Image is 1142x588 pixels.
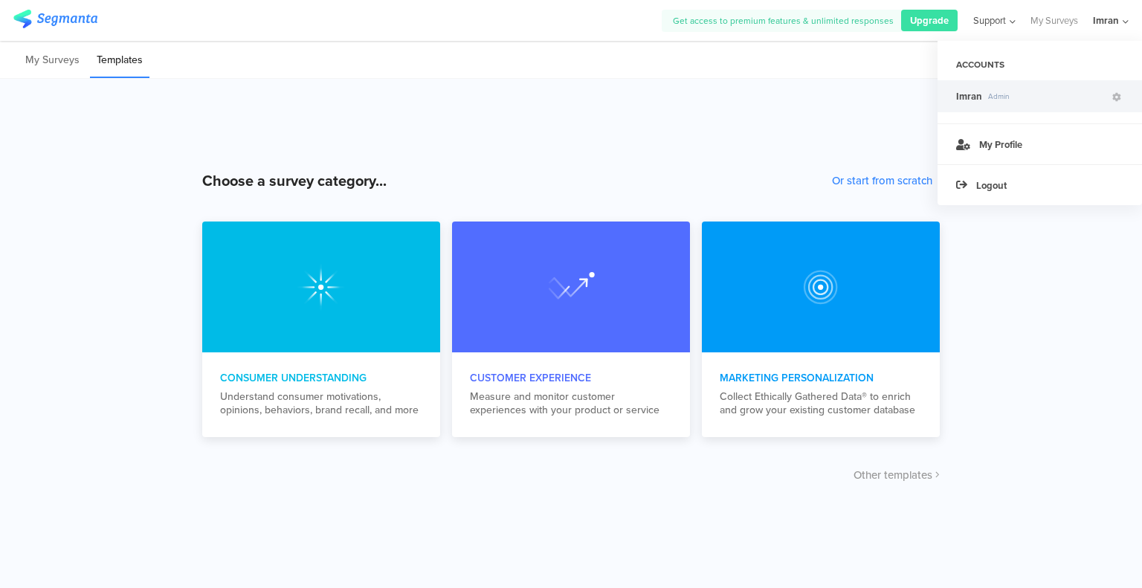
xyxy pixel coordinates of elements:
span: Admin [982,91,1110,102]
button: Other templates [854,467,940,483]
span: Logout [976,178,1007,193]
img: marketing_personalization.svg [547,263,595,311]
div: ACCOUNTS [938,52,1142,77]
div: Choose a survey category... [202,169,387,192]
div: Measure and monitor customer experiences with your product or service [470,390,672,417]
div: Marketing Personalization [720,370,922,386]
div: Consumer Understanding [220,370,422,386]
span: Get access to premium features & unlimited responses [673,14,894,28]
img: consumer_understanding.svg [297,263,345,311]
span: Support [973,13,1006,28]
a: My Profile [938,123,1142,164]
div: Collect Ethically Gathered Data® to enrich and grow your existing customer database [720,390,922,417]
img: segmanta logo [13,10,97,28]
img: customer_experience.svg [797,263,845,311]
button: Or start from scratch [832,172,932,189]
span: Imran [956,89,982,103]
span: Upgrade [910,13,949,28]
div: Customer Experience [470,370,672,386]
span: Other templates [854,467,932,483]
div: Imran [1093,13,1119,28]
span: My Profile [979,138,1022,152]
li: Templates [90,43,149,78]
li: My Surveys [19,43,86,78]
div: Understand consumer motivations, opinions, behaviors, brand recall, and more [220,390,422,417]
